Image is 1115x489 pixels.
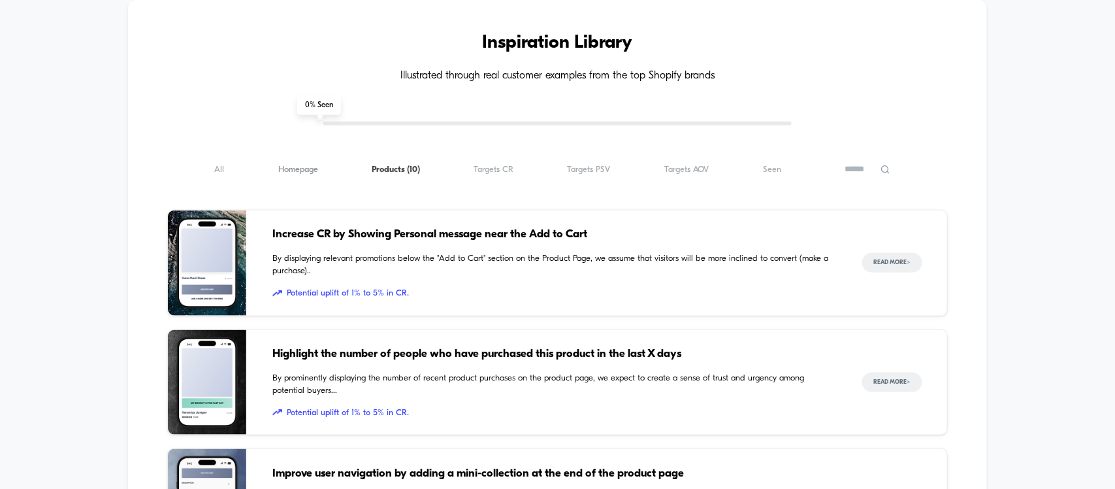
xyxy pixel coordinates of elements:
span: Potential uplift of 1% to 5% in CR. [272,407,835,420]
span: By displaying relevant promotions below the "Add to Cart" section on the Product Page, we assume ... [272,252,835,278]
h3: Inspiration Library [167,33,947,54]
span: Highlight the number of people who have purchased this product in the last X days [272,346,835,363]
button: Read More> [862,373,922,392]
span: Targets CR [474,165,513,175]
span: Potential uplift of 1% to 5% in CR. [272,287,835,300]
span: Products [372,165,420,175]
span: Improve user navigation by adding a mini-collection at the end of the product page [272,465,835,482]
span: 0 % Seen [297,95,341,115]
div: Current time [383,296,413,311]
input: Volume [475,297,514,310]
span: Homepage [278,165,318,175]
button: Play, NEW DEMO 2025-VEED.mp4 [7,293,27,314]
span: All [215,165,225,175]
span: Targets PSV [568,165,611,175]
button: Play, NEW DEMO 2025-VEED.mp4 [269,144,300,176]
span: ( 10 ) [407,165,420,174]
input: Seek [10,275,562,288]
button: Read More> [862,253,922,273]
span: By prominently displaying the number of recent product purchases on the product page, we expect t... [272,372,835,397]
img: By displaying relevant promotions below the "Add to Cart" section on the Product Page, we assume ... [168,211,246,316]
img: By prominently displaying the number of recent product purchases on the product page, we expect t... [168,330,246,435]
h4: Illustrated through real customer examples from the top Shopify brands [167,70,947,82]
span: Targets AOV [664,165,709,175]
div: Duration [415,296,449,311]
span: Increase CR by Showing Personal message near the Add to Cart [272,226,835,243]
span: Seen [763,165,781,175]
